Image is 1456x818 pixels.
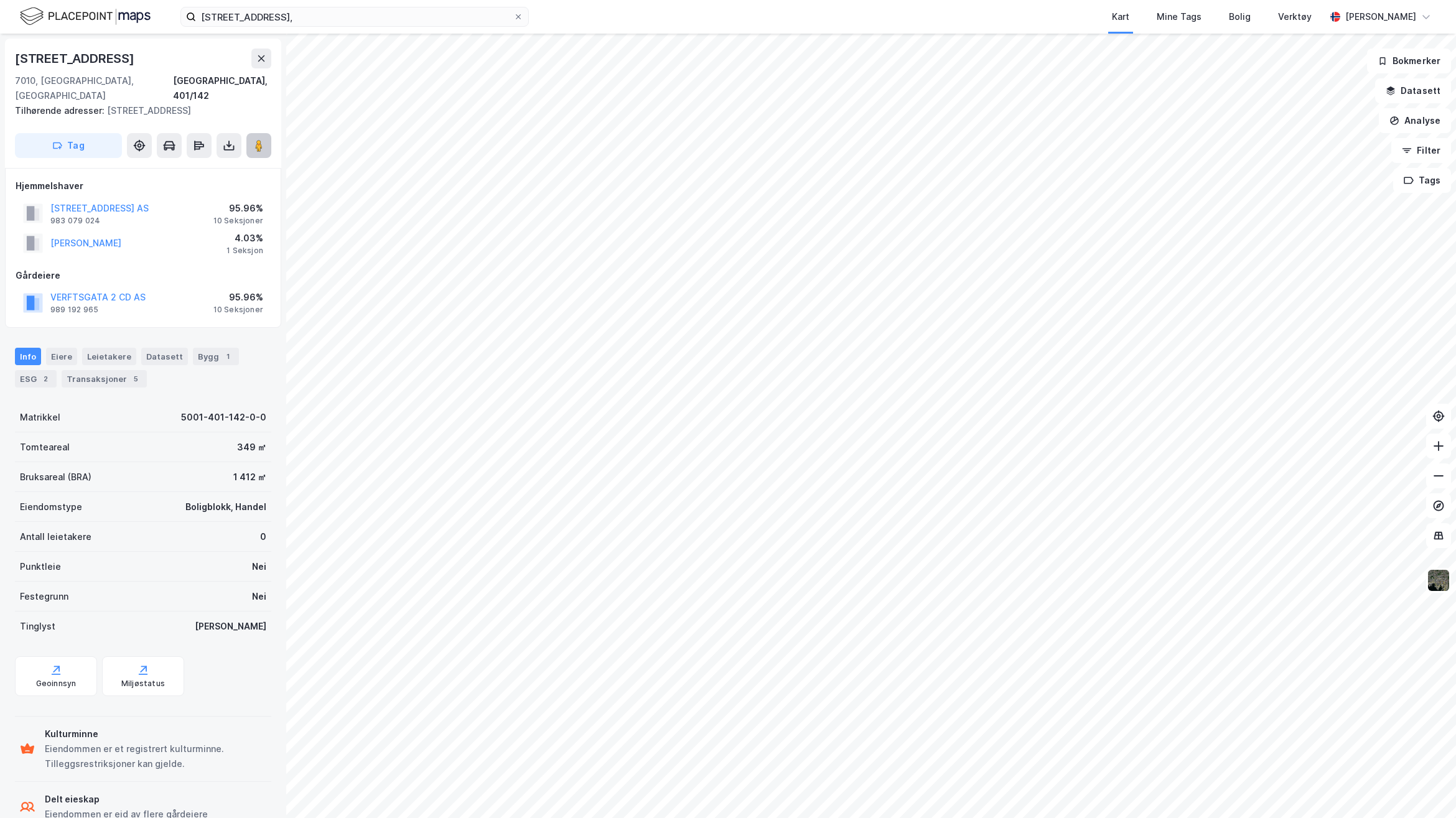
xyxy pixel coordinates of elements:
div: Mine Tags [1157,9,1202,24]
button: Tag [15,133,122,158]
div: 95.96% [213,201,263,216]
div: 1 412 ㎡ [233,470,266,485]
div: Info [15,348,41,365]
div: Eiendommen er et registrert kulturminne. Tilleggsrestriksjoner kan gjelde. [45,741,266,771]
div: Leietakere [82,348,136,365]
div: Gårdeiere [16,268,271,283]
div: Delt eieskap [45,792,208,807]
input: Søk på adresse, matrikkel, gårdeiere, leietakere eller personer [196,7,513,26]
div: [STREET_ADDRESS] [15,49,137,68]
div: Geoinnsyn [36,679,77,689]
div: Bygg [193,348,239,365]
div: Antall leietakere [20,529,91,544]
div: 0 [260,529,266,544]
div: Matrikkel [20,410,60,425]
iframe: Chat Widget [1394,758,1456,818]
div: Datasett [141,348,188,365]
div: [PERSON_NAME] [1345,9,1416,24]
div: Bolig [1229,9,1251,24]
div: 7010, [GEOGRAPHIC_DATA], [GEOGRAPHIC_DATA] [15,73,173,103]
button: Datasett [1375,78,1451,103]
div: Nei [252,589,266,604]
div: Hjemmelshaver [16,179,271,193]
div: 983 079 024 [50,216,100,226]
div: 95.96% [213,290,263,305]
span: Tilhørende adresser: [15,105,107,116]
button: Bokmerker [1367,49,1451,73]
div: Tomteareal [20,440,70,455]
div: 989 192 965 [50,305,98,315]
div: [PERSON_NAME] [195,619,266,634]
div: 1 [222,350,234,363]
button: Tags [1393,168,1451,193]
div: 5 [129,373,142,385]
div: [STREET_ADDRESS] [15,103,261,118]
div: Transaksjoner [62,370,147,388]
button: Analyse [1379,108,1451,133]
div: 4.03% [226,231,263,246]
div: 349 ㎡ [237,440,266,455]
div: 5001-401-142-0-0 [181,410,266,425]
div: Kontrollprogram for chat [1394,758,1456,818]
div: 2 [39,373,52,385]
div: Kulturminne [45,727,266,741]
div: Miljøstatus [121,679,165,689]
div: 1 Seksjon [226,246,263,256]
button: Filter [1391,138,1451,163]
div: Tinglyst [20,619,55,634]
img: 9k= [1427,569,1450,592]
div: Bruksareal (BRA) [20,470,91,485]
div: [GEOGRAPHIC_DATA], 401/142 [173,73,271,103]
img: logo.f888ab2527a4732fd821a326f86c7f29.svg [20,6,151,27]
div: 10 Seksjoner [213,305,263,315]
div: Festegrunn [20,589,68,604]
div: Boligblokk, Handel [185,500,266,514]
div: Eiendomstype [20,500,82,514]
div: Nei [252,559,266,574]
div: Eiere [46,348,77,365]
div: Punktleie [20,559,61,574]
div: ESG [15,370,57,388]
div: 10 Seksjoner [213,216,263,226]
div: Kart [1112,9,1129,24]
div: Verktøy [1278,9,1312,24]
